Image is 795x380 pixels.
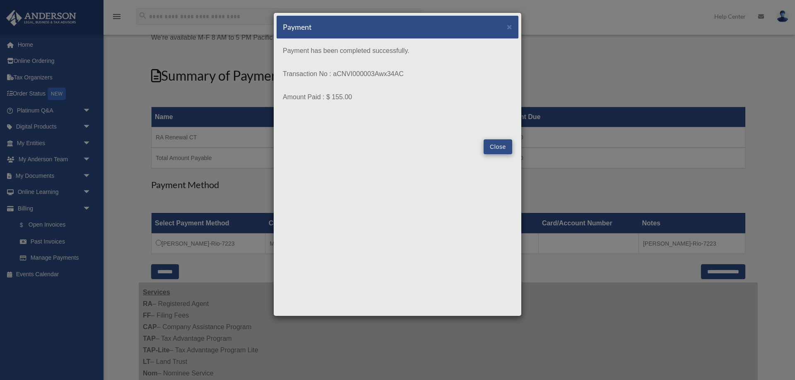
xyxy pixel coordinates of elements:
h5: Payment [283,22,312,32]
button: Close [484,139,512,154]
p: Transaction No : aCNVI000003Awx34AC [283,68,512,80]
p: Payment has been completed successfully. [283,45,512,57]
p: Amount Paid : $ 155.00 [283,91,512,103]
span: × [507,22,512,31]
button: Close [507,22,512,31]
